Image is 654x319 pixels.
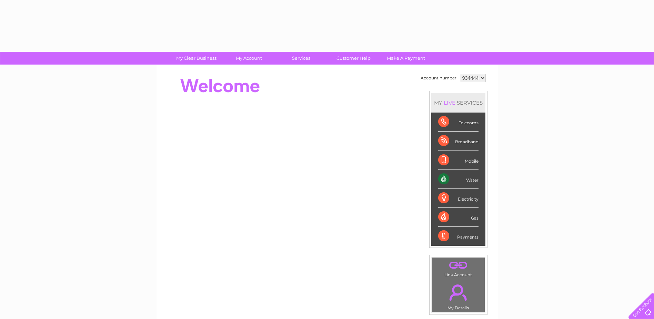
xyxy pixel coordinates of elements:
[431,93,485,113] div: MY SERVICES
[432,257,485,279] td: Link Account
[434,280,483,304] a: .
[168,52,225,65] a: My Clear Business
[220,52,277,65] a: My Account
[378,52,434,65] a: Make A Payment
[434,259,483,271] a: .
[438,189,479,208] div: Electricity
[438,170,479,189] div: Water
[419,72,458,84] td: Account number
[432,279,485,312] td: My Details
[325,52,382,65] a: Customer Help
[442,99,457,106] div: LIVE
[438,113,479,132] div: Telecoms
[273,52,330,65] a: Services
[438,151,479,170] div: Mobile
[438,208,479,227] div: Gas
[438,227,479,245] div: Payments
[438,132,479,151] div: Broadband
